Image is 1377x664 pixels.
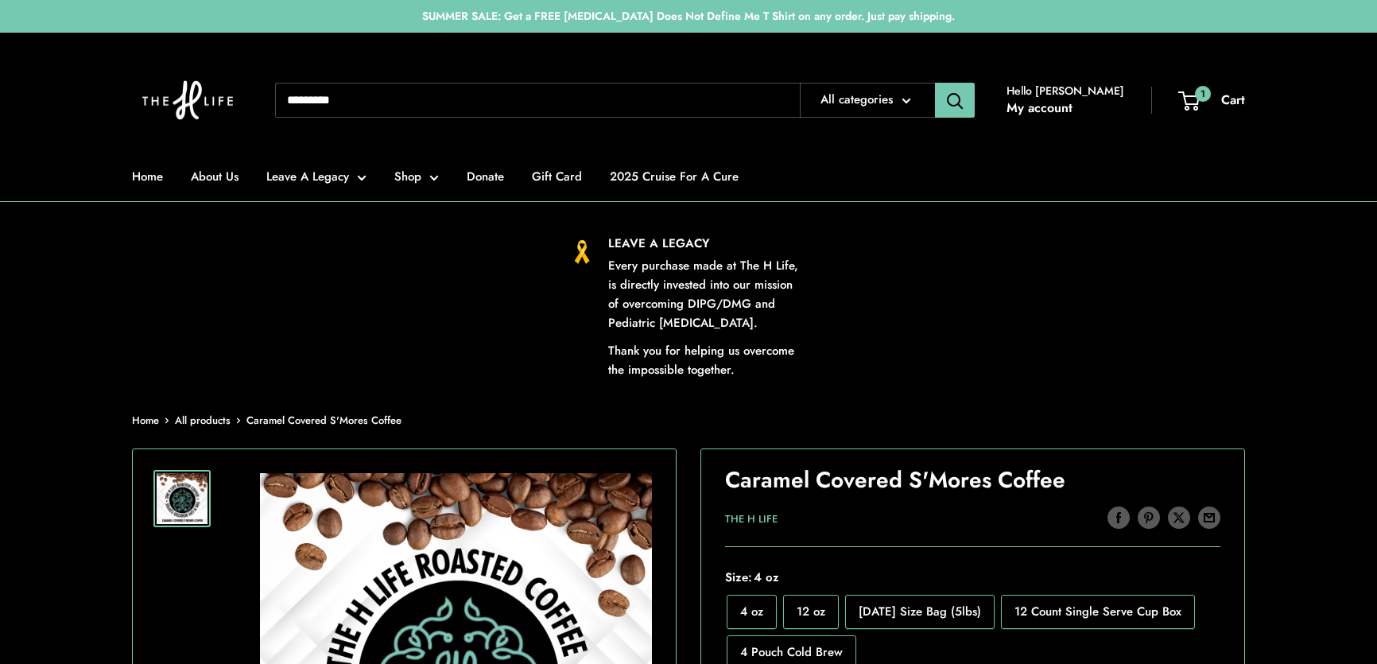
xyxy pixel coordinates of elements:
[610,165,739,188] a: 2025 Cruise For A Cure
[1221,91,1245,109] span: Cart
[859,603,981,620] span: [DATE] Size Bag (5lbs)
[727,595,777,629] label: 4 oz
[157,473,208,524] img: Caramel Covered S'Mores Coffee
[725,464,1220,496] h1: Caramel Covered S'Mores Coffee
[246,413,401,428] span: Caramel Covered S'Mores Coffee
[608,256,807,332] p: Every purchase made at The H Life, is directly invested into our mission of overcoming DIPG/DMG a...
[740,603,763,620] span: 4 oz
[132,165,163,188] a: Home
[1168,506,1190,530] a: Tweet on Twitter
[175,413,231,428] a: All products
[740,643,843,661] span: 4 Pouch Cold Brew
[1195,85,1211,101] span: 1
[1107,506,1130,530] a: Share on Facebook
[1138,506,1160,530] a: Pin on Pinterest
[467,165,504,188] a: Donate
[394,165,439,188] a: Shop
[1007,80,1124,101] span: Hello [PERSON_NAME]
[725,566,1220,588] span: Size:
[1198,506,1220,530] a: Share by email
[1007,96,1073,120] a: My account
[1001,595,1195,629] label: 12 Count Single Serve Cup Box
[275,83,800,118] input: Search...
[1014,603,1181,620] span: 12 Count Single Serve Cup Box
[532,165,582,188] a: Gift Card
[935,83,975,118] button: Search
[797,603,825,620] span: 12 oz
[1180,88,1245,112] a: 1 Cart
[845,595,995,629] label: Monday Size Bag (5lbs)
[132,411,401,430] nav: Breadcrumb
[132,49,243,152] img: The H Life
[191,165,239,188] a: About Us
[725,511,778,526] a: The H Life
[752,569,779,586] span: 4 oz
[132,413,159,428] a: Home
[608,341,807,379] p: Thank you for helping us overcome the impossible together.
[783,595,839,629] label: 12 oz
[266,165,367,188] a: Leave A Legacy
[608,234,807,253] p: LEAVE A LEGACY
